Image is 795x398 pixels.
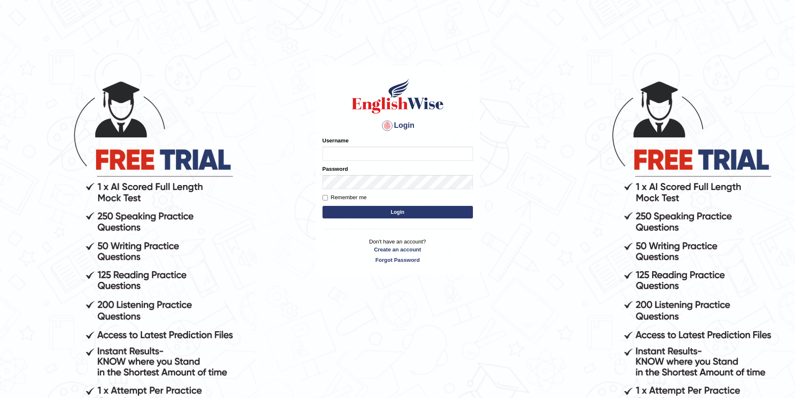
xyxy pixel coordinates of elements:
[323,165,348,173] label: Password
[323,195,328,200] input: Remember me
[350,77,445,115] img: Logo of English Wise sign in for intelligent practice with AI
[323,137,349,144] label: Username
[323,193,367,202] label: Remember me
[323,246,473,254] a: Create an account
[323,238,473,264] p: Don't have an account?
[323,206,473,218] button: Login
[323,256,473,264] a: Forgot Password
[323,119,473,132] h4: Login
